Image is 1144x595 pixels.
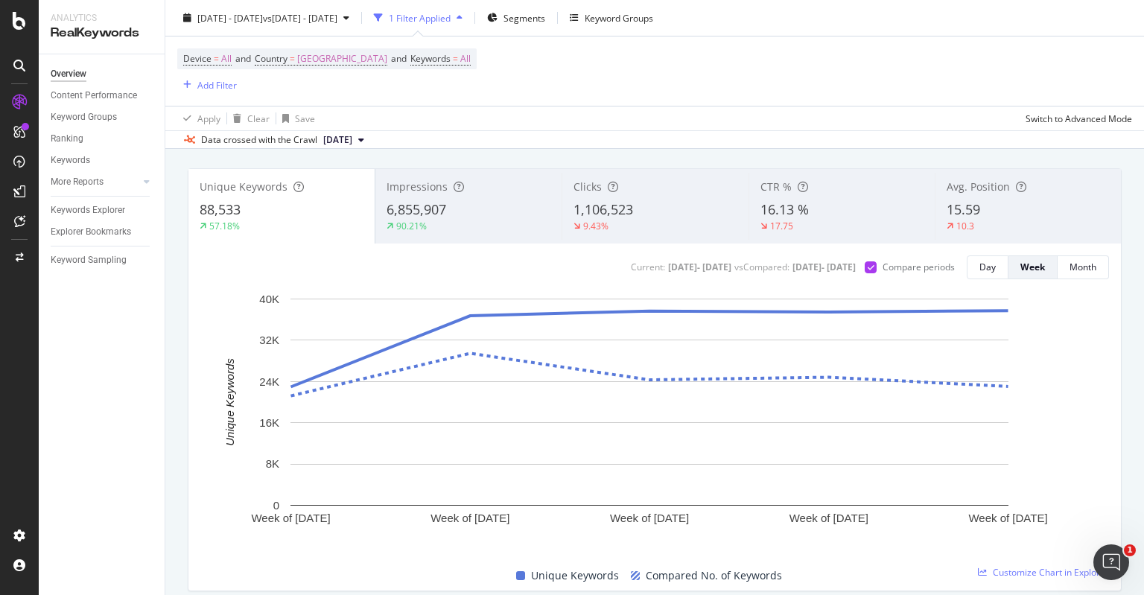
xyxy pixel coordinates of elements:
span: All [460,48,471,69]
svg: A chart. [200,291,1098,550]
button: Add Filter [177,76,237,94]
span: 15.59 [947,200,980,218]
button: Day [967,255,1008,279]
div: Compare periods [883,261,955,273]
button: Clear [227,106,270,130]
text: 16K [259,416,279,429]
div: Data crossed with the Crawl [201,133,317,147]
div: Apply [197,112,220,124]
div: Overview [51,66,86,82]
span: Clicks [573,179,602,194]
span: = [214,52,219,65]
a: Keywords [51,153,154,168]
button: Week [1008,255,1058,279]
span: = [290,52,295,65]
text: Week of [DATE] [789,512,868,524]
text: 0 [273,499,279,512]
span: All [221,48,232,69]
span: [DATE] - [DATE] [197,11,263,24]
text: Week of [DATE] [968,512,1047,524]
span: 1,106,523 [573,200,633,218]
a: Content Performance [51,88,154,104]
div: Keyword Sampling [51,252,127,268]
div: RealKeywords [51,25,153,42]
button: Segments [481,6,551,30]
div: vs Compared : [734,261,789,273]
text: Week of [DATE] [251,512,330,524]
a: Overview [51,66,154,82]
a: Ranking [51,131,154,147]
button: 1 Filter Applied [368,6,468,30]
div: 57.18% [209,220,240,232]
text: Week of [DATE] [430,512,509,524]
a: Keyword Sampling [51,252,154,268]
div: [DATE] - [DATE] [668,261,731,273]
span: 16.13 % [760,200,809,218]
button: Save [276,106,315,130]
div: 90.21% [396,220,427,232]
a: Explorer Bookmarks [51,224,154,240]
div: Switch to Advanced Mode [1026,112,1132,124]
div: Save [295,112,315,124]
div: Current: [631,261,665,273]
span: 2025 Aug. 28th [323,133,352,147]
span: Avg. Position [947,179,1010,194]
span: and [235,52,251,65]
span: Unique Keywords [200,179,287,194]
div: Ranking [51,131,83,147]
div: Clear [247,112,270,124]
text: 40K [259,293,279,305]
span: Segments [503,11,545,24]
span: 6,855,907 [387,200,446,218]
button: Apply [177,106,220,130]
div: Keywords Explorer [51,203,125,218]
div: Keyword Groups [51,109,117,125]
div: Analytics [51,12,153,25]
a: Customize Chart in Explorer [978,566,1109,579]
text: Unique Keywords [223,358,236,446]
span: Keywords [410,52,451,65]
div: Explorer Bookmarks [51,224,131,240]
div: Content Performance [51,88,137,104]
div: 17.75 [770,220,793,232]
span: and [391,52,407,65]
div: [DATE] - [DATE] [792,261,856,273]
text: 8K [266,457,279,470]
button: [DATE] - [DATE]vs[DATE] - [DATE] [177,6,355,30]
span: [GEOGRAPHIC_DATA] [297,48,387,69]
span: Customize Chart in Explorer [993,566,1109,579]
div: Keywords [51,153,90,168]
text: 24K [259,375,279,388]
button: [DATE] [317,131,370,149]
div: 9.43% [583,220,608,232]
span: Compared No. of Keywords [646,567,782,585]
a: More Reports [51,174,139,190]
text: Week of [DATE] [610,512,689,524]
div: Week [1020,261,1045,273]
iframe: Intercom live chat [1093,544,1129,580]
span: Country [255,52,287,65]
div: Keyword Groups [585,11,653,24]
div: More Reports [51,174,104,190]
span: = [453,52,458,65]
a: Keywords Explorer [51,203,154,218]
span: Impressions [387,179,448,194]
button: Switch to Advanced Mode [1020,106,1132,130]
span: Unique Keywords [531,567,619,585]
div: Month [1070,261,1096,273]
button: Keyword Groups [564,6,659,30]
div: 1 Filter Applied [389,11,451,24]
span: 88,533 [200,200,241,218]
text: 32K [259,334,279,346]
span: vs [DATE] - [DATE] [263,11,337,24]
span: 1 [1124,544,1136,556]
button: Month [1058,255,1109,279]
span: CTR % [760,179,792,194]
a: Keyword Groups [51,109,154,125]
div: Add Filter [197,78,237,91]
span: Device [183,52,212,65]
div: Day [979,261,996,273]
div: 10.3 [956,220,974,232]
